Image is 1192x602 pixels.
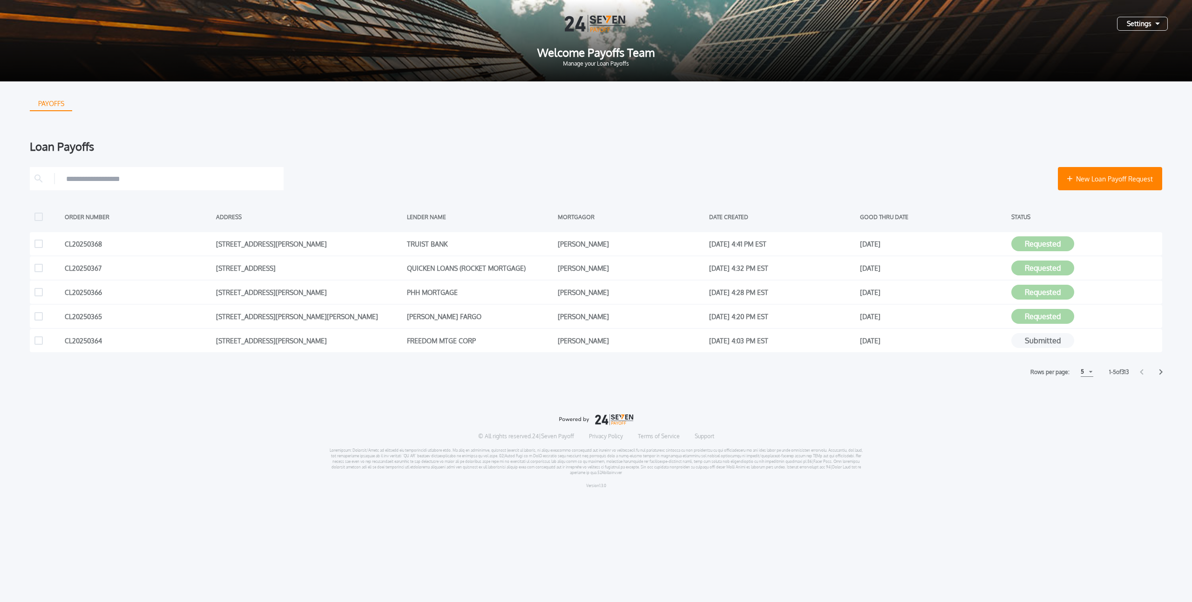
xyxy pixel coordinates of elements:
div: [DATE] 4:41 PM EST [709,237,856,251]
div: [STREET_ADDRESS] [216,261,402,275]
div: [DATE] [860,334,1007,348]
div: [DATE] 4:32 PM EST [709,261,856,275]
button: PAYOFFS [30,96,72,111]
div: [PERSON_NAME] [558,309,704,323]
div: LENDER NAME [407,210,554,224]
button: Requested [1011,261,1074,275]
div: [DATE] [860,237,1007,251]
span: Welcome Payoffs Team [15,47,1177,58]
div: ADDRESS [216,210,402,224]
div: CL20250366 [65,285,211,299]
div: PHH MORTGAGE [407,285,554,299]
p: Loremipsum: Dolorsit/Ametc ad elitsedd eiu temporincidi utlabore etdo. Ma aliq en adminimve, quis... [329,448,863,475]
span: Manage your Loan Payoffs [15,61,1177,67]
div: STATUS [1011,210,1158,224]
div: [STREET_ADDRESS][PERSON_NAME][PERSON_NAME] [216,309,402,323]
div: [PERSON_NAME] [558,261,704,275]
button: Requested [1011,236,1074,251]
div: TRUIST BANK [407,237,554,251]
div: GOOD THRU DATE [860,210,1007,224]
button: Settings [1117,17,1168,31]
a: Privacy Policy [589,433,623,440]
div: QUICKEN LOANS (ROCKET MORTGAGE) [407,261,554,275]
button: Submitted [1011,333,1074,348]
div: CL20250365 [65,309,211,323]
div: 5 [1081,366,1084,377]
a: Support [695,433,714,440]
div: ORDER NUMBER [65,210,211,224]
div: [PERSON_NAME] [558,334,704,348]
p: © All rights reserved. 24|Seven Payoff [478,433,574,440]
div: [DATE] [860,309,1007,323]
span: New Loan Payoff Request [1076,174,1153,184]
label: 1 - 5 of 313 [1109,368,1129,377]
div: MORTGAGOR [558,210,704,224]
div: [STREET_ADDRESS][PERSON_NAME] [216,285,402,299]
div: FREEDOM MTGE CORP [407,334,554,348]
div: CL20250364 [65,334,211,348]
button: 5 [1081,367,1093,377]
div: [PERSON_NAME] [558,237,704,251]
div: [PERSON_NAME] FARGO [407,309,554,323]
p: Version 1.3.0 [586,483,606,488]
button: New Loan Payoff Request [1058,167,1162,190]
button: Requested [1011,309,1074,324]
img: logo [559,414,633,425]
a: Terms of Service [638,433,680,440]
div: [DATE] 4:03 PM EST [709,334,856,348]
div: [STREET_ADDRESS][PERSON_NAME] [216,237,402,251]
div: [DATE] 4:28 PM EST [709,285,856,299]
div: [DATE] [860,285,1007,299]
div: DATE CREATED [709,210,856,224]
div: [PERSON_NAME] [558,285,704,299]
label: Rows per page: [1030,368,1070,377]
div: CL20250368 [65,237,211,251]
div: [STREET_ADDRESS][PERSON_NAME] [216,334,402,348]
div: [DATE] [860,261,1007,275]
div: [DATE] 4:20 PM EST [709,309,856,323]
div: Loan Payoffs [30,141,1162,152]
div: CL20250367 [65,261,211,275]
button: Requested [1011,285,1074,300]
div: PAYOFFS [31,96,72,111]
img: Logo [565,15,627,32]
